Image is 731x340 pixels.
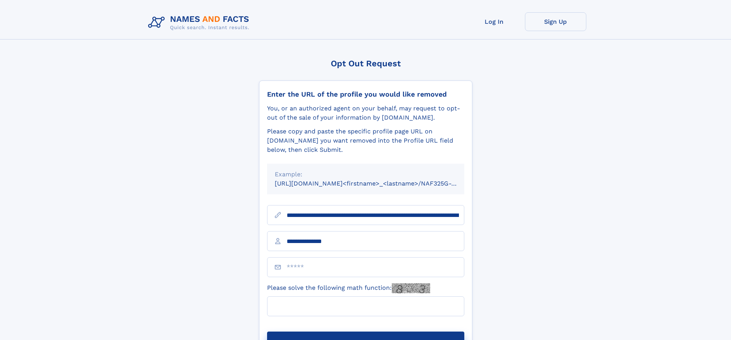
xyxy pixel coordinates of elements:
img: Logo Names and Facts [145,12,256,33]
div: Enter the URL of the profile you would like removed [267,90,464,99]
div: Please copy and paste the specific profile page URL on [DOMAIN_NAME] you want removed into the Pr... [267,127,464,154]
div: Example: [275,170,457,179]
div: You, or an authorized agent on your behalf, may request to opt-out of the sale of your informatio... [267,104,464,122]
label: Please solve the following math function: [267,283,430,293]
a: Sign Up [525,12,586,31]
small: [URL][DOMAIN_NAME]<firstname>_<lastname>/NAF325G-xxxxxxxx [275,180,479,187]
div: Opt Out Request [259,59,472,68]
a: Log In [464,12,525,31]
